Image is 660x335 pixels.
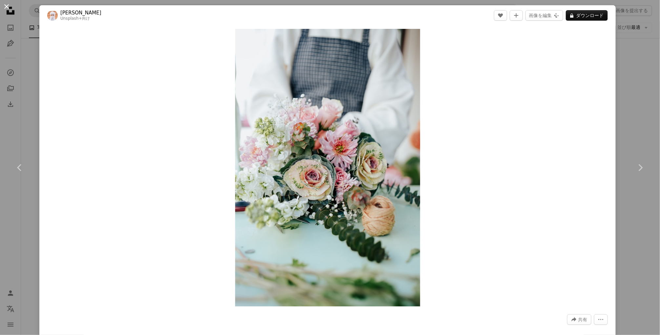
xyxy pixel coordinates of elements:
[60,16,101,21] div: 向け
[47,10,58,21] img: Ahmedのプロフィールを見る
[594,314,608,325] button: その他のアクション
[60,16,82,21] a: Unsplash+
[494,10,507,21] button: いいね！
[235,29,420,306] img: テーブルの上に座っている花束
[566,10,608,21] button: ダウンロード
[60,10,101,16] a: [PERSON_NAME]
[621,136,660,199] a: 次へ
[567,314,591,325] button: このビジュアルを共有する
[578,315,588,325] span: 共有
[510,10,523,21] button: コレクションに追加する
[235,29,420,306] button: この画像でズームインする
[526,10,563,21] button: 画像を編集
